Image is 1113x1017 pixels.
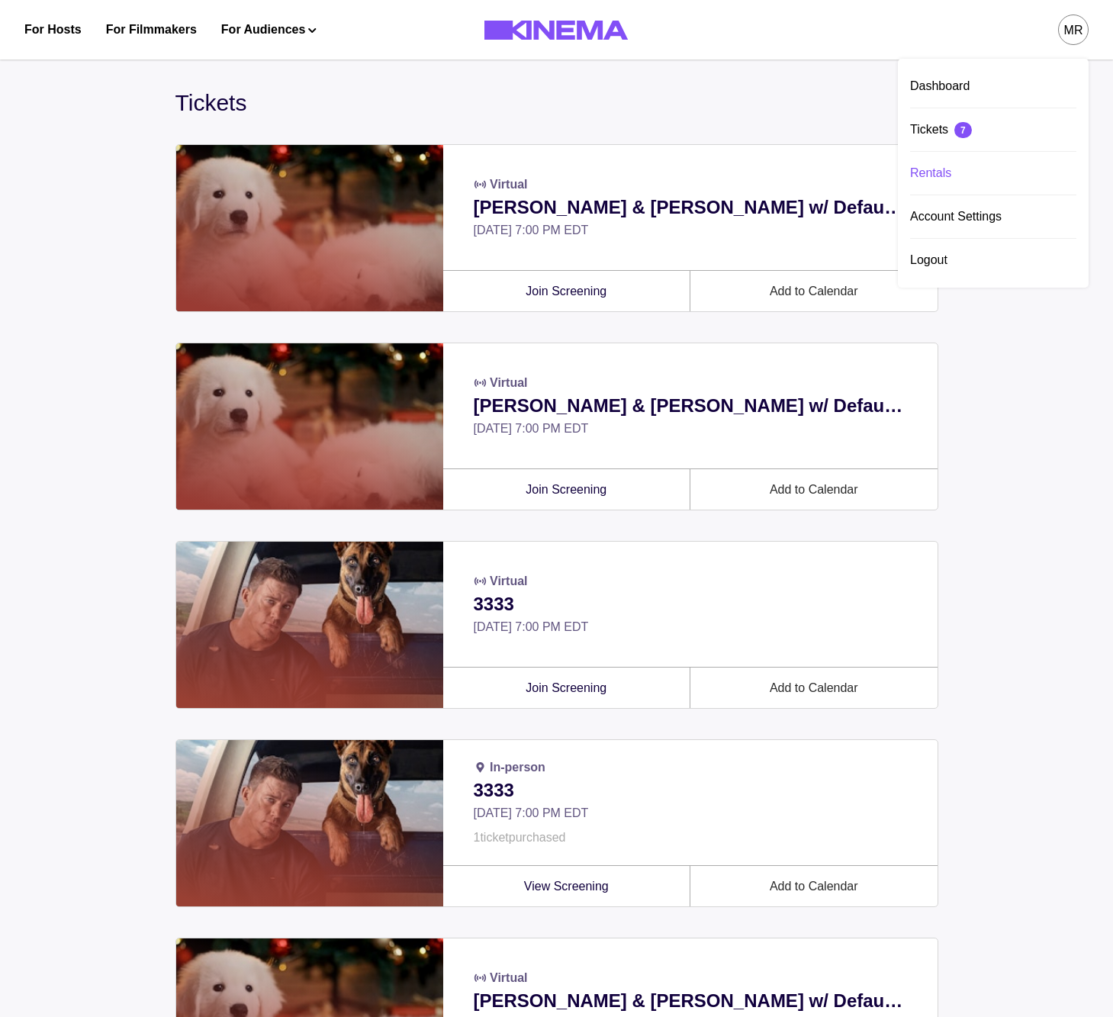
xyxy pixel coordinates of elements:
[474,591,907,618] a: 3333
[910,195,1076,238] div: Account Settings
[474,392,907,420] a: [PERSON_NAME] & [PERSON_NAME] w/ Default Rate Cards. Wow!
[690,667,938,708] div: Add to Calendar
[910,108,1076,151] div: Tickets
[474,804,907,822] p: [DATE] 7:00 PM EDT
[474,618,907,636] p: [DATE] 7:00 PM EDT
[690,270,938,311] div: Add to Calendar
[910,65,1076,108] a: Dashboard
[106,21,197,39] a: For Filmmakers
[910,152,1076,195] a: Rentals
[910,108,1076,152] a: Tickets 7
[24,21,82,39] a: For Hosts
[490,572,528,591] p: Virtual
[910,239,1076,282] button: Logout
[490,758,545,777] p: In-person
[910,195,1076,239] a: Account Settings
[452,469,681,510] a: Join Screening
[474,987,907,1015] a: [PERSON_NAME] & [PERSON_NAME] w/ Default Rate Cards. Wow!
[490,969,528,987] p: Virtual
[452,668,681,708] a: Join Screening
[474,420,907,438] p: [DATE] 7:00 PM EDT
[452,271,681,311] a: Join Screening
[490,175,528,194] p: Virtual
[910,152,1076,195] div: Rentals
[490,374,528,392] p: Virtual
[175,85,938,120] div: Tickets
[474,777,907,804] a: 3333
[474,221,907,240] p: [DATE] 7:00 PM EDT
[452,866,681,906] a: View Screening
[690,865,938,906] div: Add to Calendar
[960,125,966,135] div: 7
[1064,21,1083,40] div: MR
[474,194,907,221] a: [PERSON_NAME] & [PERSON_NAME] w/ Default Rate Cards. Wow!
[690,468,938,510] div: Add to Calendar
[474,829,907,847] p: 1 ticket purchased
[221,21,317,39] button: For Audiences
